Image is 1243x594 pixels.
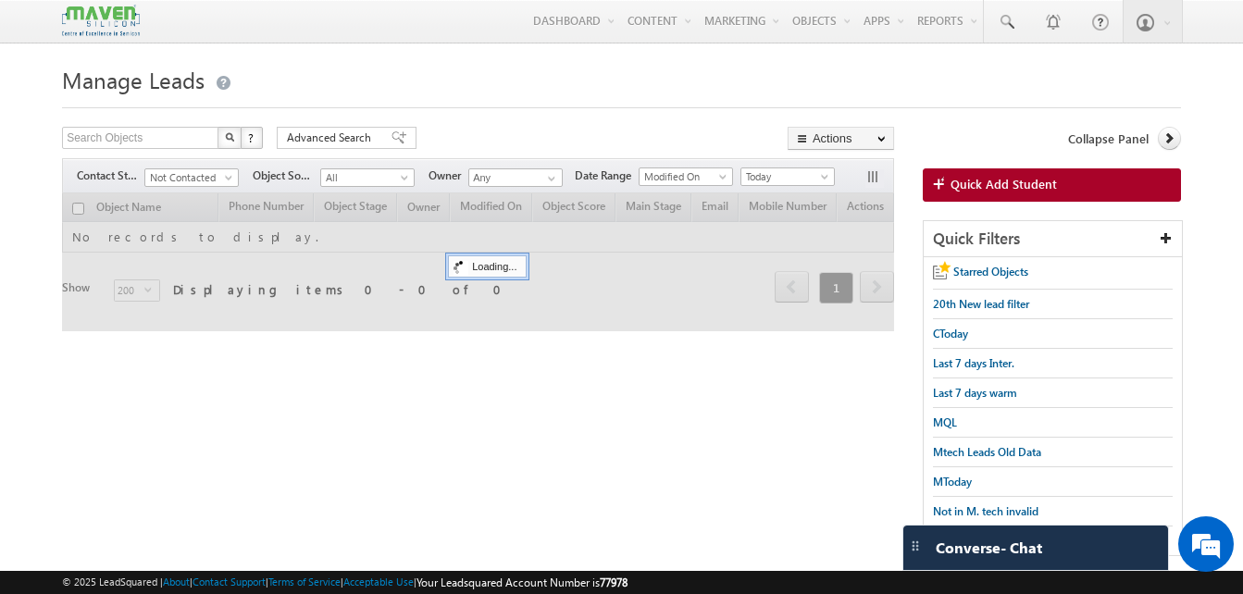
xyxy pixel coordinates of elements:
span: MToday [933,475,972,489]
img: carter-drag [908,538,923,553]
span: Last 7 days warm [933,386,1017,400]
a: Today [740,167,835,186]
a: All [320,168,415,187]
a: Modified On [639,167,733,186]
span: Modified On [640,168,727,185]
span: CToday [933,327,968,340]
input: Type to Search [468,168,563,187]
span: MQL [933,415,957,429]
span: © 2025 LeadSquared | | | | | [62,574,628,591]
span: Starred Objects [953,265,1028,278]
img: Custom Logo [62,5,140,37]
a: Not Contacted [144,168,239,187]
div: Quick Filters [924,221,1182,257]
span: Not Contacted [145,169,233,186]
img: Search [225,132,234,142]
div: Loading... [448,255,527,278]
span: Manage Leads [62,65,205,94]
button: Actions [788,127,894,150]
span: Advanced Search [287,130,377,146]
span: Today [741,168,829,185]
span: Converse - Chat [936,539,1042,556]
span: 77978 [600,575,628,589]
span: Not in M. tech invalid [933,504,1038,518]
span: Collapse Panel [1068,130,1149,147]
span: Date Range [575,167,639,184]
span: Owner [429,167,468,184]
span: Contact Stage [77,167,144,184]
a: Show All Items [538,169,561,188]
span: Last 7 days Inter. [933,356,1014,370]
a: About [163,575,190,588]
span: Quick Add Student [951,176,1057,192]
a: Acceptable Use [343,575,414,588]
a: Terms of Service [268,575,341,588]
a: Contact Support [193,575,266,588]
span: All [321,169,409,186]
a: Quick Add Student [923,168,1181,202]
span: Mtech Leads Old Data [933,445,1041,459]
span: 20th New lead filter [933,297,1029,311]
span: Your Leadsquared Account Number is [416,575,628,589]
span: Object Source [253,167,320,184]
span: ? [248,130,256,145]
button: ? [241,127,263,149]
